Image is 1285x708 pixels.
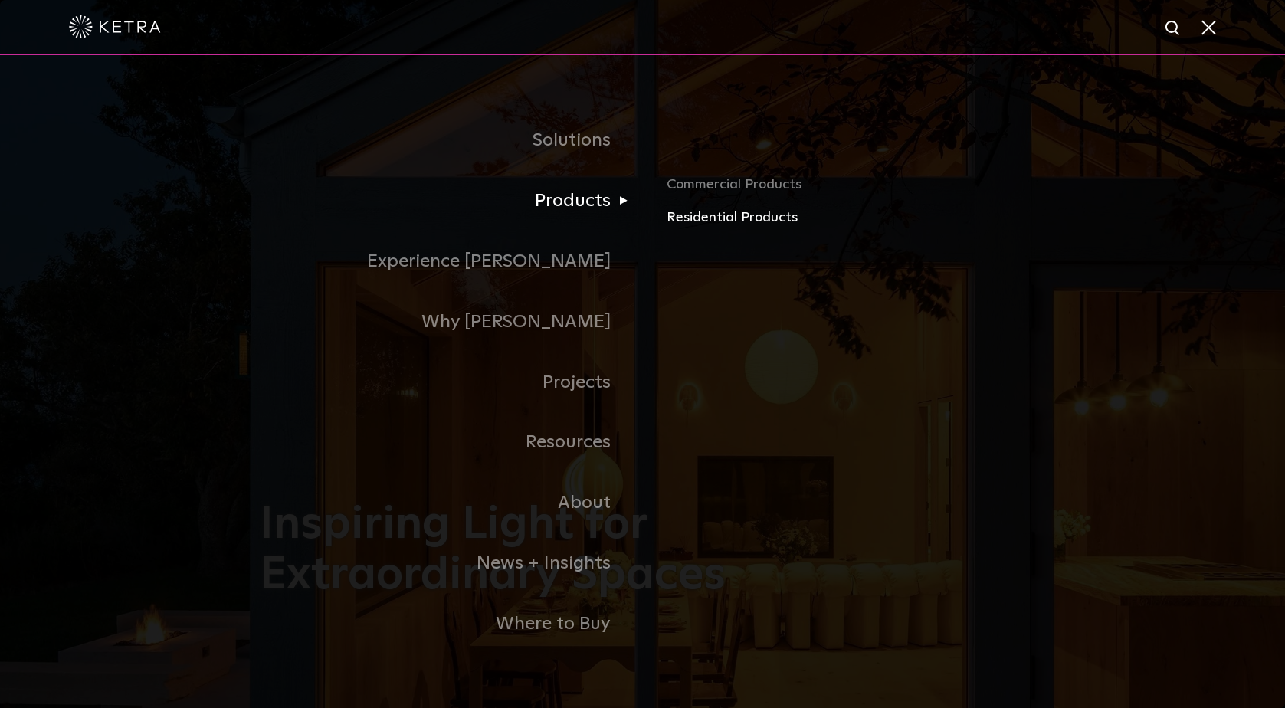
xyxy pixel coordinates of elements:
[260,110,643,171] a: Solutions
[260,533,643,594] a: News + Insights
[667,173,1025,207] a: Commercial Products
[260,594,643,654] a: Where to Buy
[260,412,643,473] a: Resources
[260,171,643,231] a: Products
[260,110,1026,654] div: Navigation Menu
[667,207,1025,229] a: Residential Products
[260,292,643,352] a: Why [PERSON_NAME]
[69,15,161,38] img: ketra-logo-2019-white
[260,352,643,413] a: Projects
[1164,19,1183,38] img: search icon
[260,473,643,533] a: About
[260,231,643,292] a: Experience [PERSON_NAME]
